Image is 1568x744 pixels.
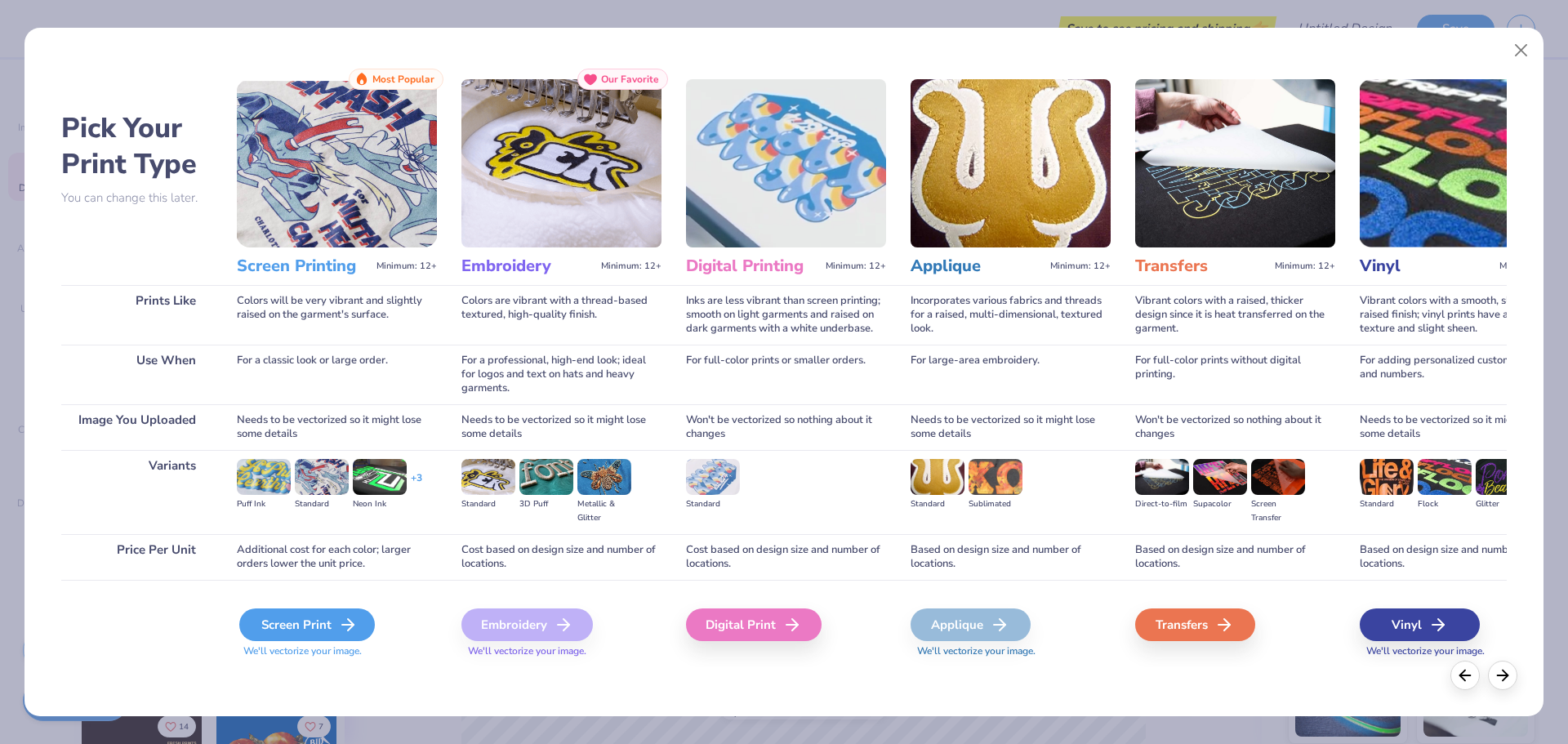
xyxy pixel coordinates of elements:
div: + 3 [411,471,422,499]
img: Neon Ink [353,459,407,495]
div: Standard [295,497,349,511]
h3: Vinyl [1360,256,1493,277]
div: Won't be vectorized so nothing about it changes [686,404,886,450]
div: Metallic & Glitter [577,497,631,525]
h2: Pick Your Print Type [61,110,212,182]
img: Standard [461,459,515,495]
div: Inks are less vibrant than screen printing; smooth on light garments and raised on dark garments ... [686,285,886,345]
div: Embroidery [461,608,593,641]
div: Vibrant colors with a smooth, slightly raised finish; vinyl prints have a consistent texture and ... [1360,285,1560,345]
h3: Transfers [1135,256,1268,277]
div: Standard [461,497,515,511]
img: Standard [1360,459,1414,495]
img: Standard [686,459,740,495]
img: Metallic & Glitter [577,459,631,495]
div: Flock [1418,497,1472,511]
div: Colors are vibrant with a thread-based textured, high-quality finish. [461,285,661,345]
div: Cost based on design size and number of locations. [461,534,661,580]
img: Vinyl [1360,79,1560,247]
div: Based on design size and number of locations. [911,534,1111,580]
div: Direct-to-film [1135,497,1189,511]
div: Use When [61,345,212,404]
span: Minimum: 12+ [1499,261,1560,272]
img: Standard [911,459,964,495]
img: Embroidery [461,79,661,247]
div: Additional cost for each color; larger orders lower the unit price. [237,534,437,580]
div: Vibrant colors with a raised, thicker design since it is heat transferred on the garment. [1135,285,1335,345]
h3: Embroidery [461,256,595,277]
h3: Applique [911,256,1044,277]
img: Screen Transfer [1251,459,1305,495]
div: 3D Puff [519,497,573,511]
div: Variants [61,450,212,534]
div: Neon Ink [353,497,407,511]
img: Puff Ink [237,459,291,495]
span: We'll vectorize your image. [911,644,1111,658]
img: Applique [911,79,1111,247]
div: Based on design size and number of locations. [1135,534,1335,580]
span: Minimum: 12+ [601,261,661,272]
span: Minimum: 12+ [376,261,437,272]
div: Transfers [1135,608,1255,641]
div: Based on design size and number of locations. [1360,534,1560,580]
div: Puff Ink [237,497,291,511]
img: Direct-to-film [1135,459,1189,495]
span: Our Favorite [601,74,659,85]
div: Needs to be vectorized so it might lose some details [237,404,437,450]
span: We'll vectorize your image. [1360,644,1560,658]
div: Needs to be vectorized so it might lose some details [461,404,661,450]
div: Vinyl [1360,608,1480,641]
div: Prints Like [61,285,212,345]
span: Minimum: 12+ [1050,261,1111,272]
div: For a classic look or large order. [237,345,437,404]
span: Most Popular [372,74,434,85]
div: For large-area embroidery. [911,345,1111,404]
img: Sublimated [969,459,1022,495]
span: Minimum: 12+ [826,261,886,272]
div: Cost based on design size and number of locations. [686,534,886,580]
div: Standard [686,497,740,511]
div: Needs to be vectorized so it might lose some details [1360,404,1560,450]
img: Glitter [1476,459,1530,495]
h3: Screen Printing [237,256,370,277]
img: Standard [295,459,349,495]
div: Needs to be vectorized so it might lose some details [911,404,1111,450]
div: Price Per Unit [61,534,212,580]
img: Digital Printing [686,79,886,247]
div: Colors will be very vibrant and slightly raised on the garment's surface. [237,285,437,345]
p: You can change this later. [61,191,212,205]
div: Glitter [1476,497,1530,511]
div: Screen Print [239,608,375,641]
div: For adding personalized custom names and numbers. [1360,345,1560,404]
img: Transfers [1135,79,1335,247]
div: Supacolor [1193,497,1247,511]
img: Supacolor [1193,459,1247,495]
div: Image You Uploaded [61,404,212,450]
div: For full-color prints without digital printing. [1135,345,1335,404]
div: Won't be vectorized so nothing about it changes [1135,404,1335,450]
h3: Digital Printing [686,256,819,277]
div: Screen Transfer [1251,497,1305,525]
div: Incorporates various fabrics and threads for a raised, multi-dimensional, textured look. [911,285,1111,345]
div: For full-color prints or smaller orders. [686,345,886,404]
div: For a professional, high-end look; ideal for logos and text on hats and heavy garments. [461,345,661,404]
img: Screen Printing [237,79,437,247]
div: Standard [911,497,964,511]
button: Close [1506,35,1537,66]
span: Minimum: 12+ [1275,261,1335,272]
img: Flock [1418,459,1472,495]
div: Sublimated [969,497,1022,511]
div: Digital Print [686,608,822,641]
div: Standard [1360,497,1414,511]
span: We'll vectorize your image. [237,644,437,658]
img: 3D Puff [519,459,573,495]
div: Applique [911,608,1031,641]
span: We'll vectorize your image. [461,644,661,658]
